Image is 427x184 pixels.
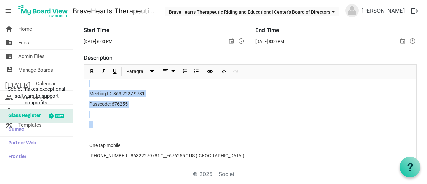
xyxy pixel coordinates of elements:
[5,150,26,164] span: Frontier
[359,4,408,17] a: [PERSON_NAME]
[5,123,24,136] span: Sumac
[206,67,215,76] button: Insert Link
[2,5,15,17] span: menu
[227,37,235,45] span: select
[18,36,29,49] span: Files
[89,121,411,128] p: ---
[3,86,70,106] span: Societ makes exceptional software to support nonprofits.
[89,163,411,170] p: [PHONE_NUMBER],,86322279781#,,,,*676255# US
[165,7,339,16] button: BraveHearts Therapeutic Riding and Educational Center's Board of Directors dropdownbutton
[84,26,109,34] label: Start Time
[16,3,73,19] a: My Board View Logo
[18,22,32,36] span: Home
[109,65,120,79] div: Underline
[5,109,41,123] span: Glass Register
[89,101,411,108] p: Passcode: 676255
[218,65,230,79] div: Undo
[123,65,158,79] div: Formats
[73,4,158,18] a: BraveHearts Therapeutic Riding and Educational Center's Board of Directors
[399,37,407,45] span: select
[88,67,97,76] button: Bold
[86,65,98,79] div: Bold
[18,50,45,63] span: Admin Files
[159,67,178,76] button: dropdownbutton
[89,90,411,97] p: Meeting ID: 863 2227 9781
[5,50,13,63] span: folder_shared
[5,137,36,150] span: Partner Web
[5,77,31,90] span: [DATE]
[193,171,234,177] a: © 2025 - Societ
[5,36,13,49] span: folder_shared
[89,152,411,159] p: [PHONE_NUMBER],,86322279781#,,,,*676255# US ([GEOGRAPHIC_DATA])
[98,65,109,79] div: Italic
[5,22,13,36] span: home
[158,65,180,79] div: Alignments
[16,3,70,19] img: My Board View Logo
[18,63,53,77] span: Manage Boards
[204,65,216,79] div: Insert Link
[124,67,157,76] button: Paragraph dropdownbutton
[89,142,411,149] p: One tap mobile
[84,54,112,62] label: Description
[36,77,56,90] span: Calendar
[192,67,201,76] button: Bulleted List
[220,67,229,76] button: Undo
[345,4,359,17] img: no-profile-picture.svg
[5,63,13,77] span: switch_account
[110,67,119,76] button: Underline
[55,114,64,118] div: new
[408,4,422,18] button: logout
[191,65,202,79] div: Bulleted List
[126,67,148,76] span: Paragraph
[179,65,191,79] div: Numbered List
[181,67,190,76] button: Numbered List
[99,67,108,76] button: Italic
[255,26,279,34] label: End Time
